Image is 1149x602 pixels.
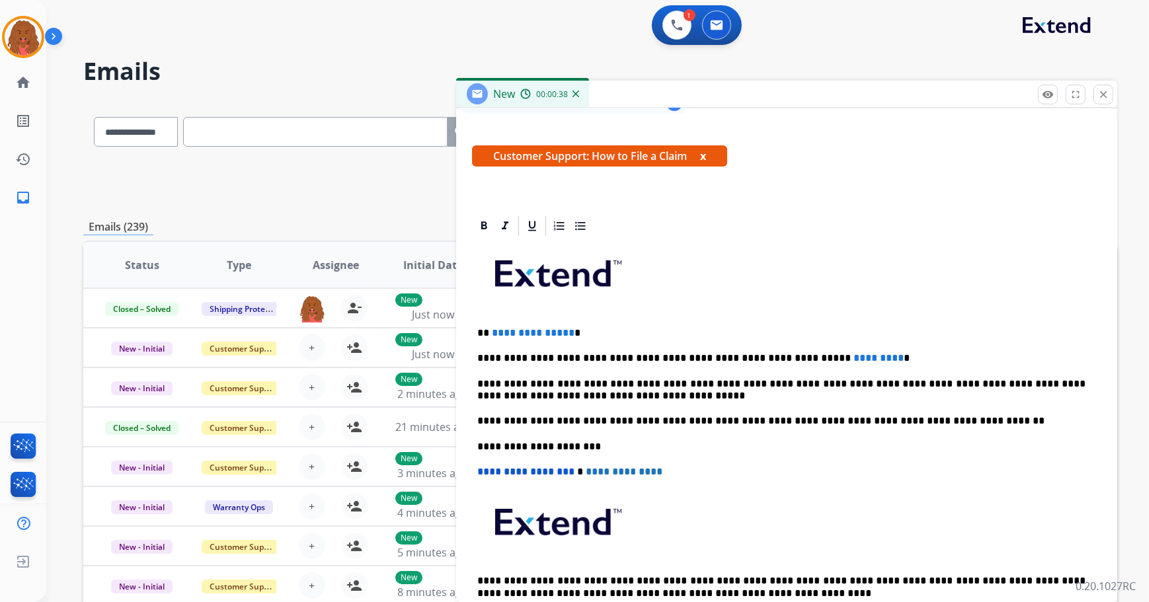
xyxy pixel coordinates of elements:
span: 3 minutes ago [397,466,468,480]
img: avatar [5,19,42,56]
span: Customer Support [202,580,288,593]
h2: Emails [83,58,1117,85]
p: New [395,373,422,386]
mat-icon: person_add [346,419,362,435]
span: 00:00:38 [536,89,568,100]
span: Assignee [313,257,359,273]
span: Initial Date [403,257,463,273]
mat-icon: person_add [346,498,362,514]
span: Just now [412,307,454,322]
button: + [299,414,325,440]
mat-icon: home [15,75,31,91]
mat-icon: list_alt [15,113,31,129]
div: Ordered List [549,216,569,236]
p: Emails (239) [83,219,153,235]
p: New [395,333,422,346]
span: + [309,340,315,356]
span: New - Initial [111,342,173,356]
span: + [309,419,315,435]
button: + [299,572,325,599]
span: Just now [412,347,454,361]
span: 21 minutes ago [395,420,472,434]
span: Customer Support [202,381,288,395]
span: New - Initial [111,500,173,514]
span: 5 minutes ago [397,545,468,560]
div: 1 [684,9,695,21]
mat-icon: person_add [346,578,362,593]
button: + [299,493,325,519]
mat-icon: remove_red_eye [1042,89,1054,100]
span: Type [227,257,251,273]
mat-icon: person_add [346,459,362,474]
mat-icon: search [453,124,469,140]
span: New - Initial [111,540,173,554]
div: Italic [495,216,515,236]
span: 4 minutes ago [397,506,468,520]
mat-icon: person_add [346,538,362,554]
button: + [299,334,325,361]
span: Customer Support: How to File a Claim [472,145,727,167]
span: 8 minutes ago [397,585,468,599]
button: x [700,148,706,164]
span: Closed – Solved [105,421,178,435]
span: New - Initial [111,461,173,474]
p: New [395,452,422,465]
mat-icon: history [15,151,31,167]
span: + [309,538,315,554]
span: + [309,459,315,474]
span: Warranty Ops [205,500,273,514]
div: Bold [474,216,494,236]
mat-icon: person_add [346,340,362,356]
span: 2 minutes ago [397,387,468,401]
button: + [299,533,325,559]
span: Customer Support [202,421,288,435]
span: Closed – Solved [105,302,178,316]
button: + [299,453,325,480]
p: New [395,531,422,545]
mat-icon: close [1097,89,1109,100]
mat-icon: person_add [346,379,362,395]
div: Bullet List [571,216,590,236]
button: + [299,374,325,400]
mat-icon: person_remove [346,300,362,316]
span: New - Initial [111,381,173,395]
span: + [309,578,315,593]
span: Customer Support [202,342,288,356]
span: + [309,498,315,514]
p: New [395,571,422,584]
p: New [395,293,422,307]
mat-icon: inbox [15,190,31,206]
div: Underline [522,216,542,236]
span: + [309,379,315,395]
span: Customer Support [202,540,288,554]
span: Shipping Protection [202,302,292,316]
mat-icon: fullscreen [1070,89,1082,100]
p: 0.20.1027RC [1076,578,1136,594]
span: Status [125,257,159,273]
img: agent-avatar [299,295,325,322]
span: Customer Support [202,461,288,474]
span: New [493,87,515,101]
span: New - Initial [111,580,173,593]
p: New [395,492,422,505]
